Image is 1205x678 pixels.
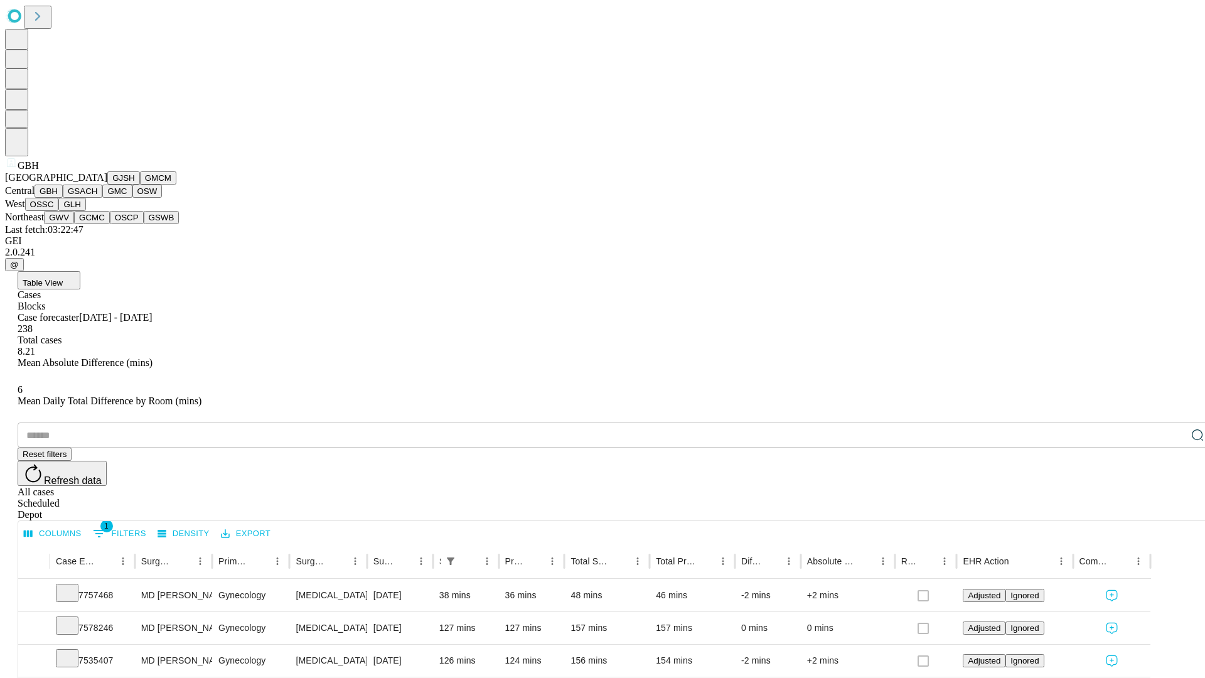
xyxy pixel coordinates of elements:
[505,579,559,611] div: 36 mins
[1130,552,1147,570] button: Menu
[570,556,610,566] div: Total Scheduled Duration
[23,278,63,288] span: Table View
[439,556,441,566] div: Scheduled In Room Duration
[18,323,33,334] span: 238
[346,552,364,570] button: Menu
[780,552,798,570] button: Menu
[191,552,209,570] button: Menu
[570,612,643,644] div: 157 mins
[656,612,729,644] div: 157 mins
[251,552,269,570] button: Sort
[1010,623,1039,633] span: Ignored
[74,211,110,224] button: GCMC
[505,645,559,677] div: 124 mins
[18,461,107,486] button: Refresh data
[35,185,63,198] button: GBH
[218,556,250,566] div: Primary Service
[18,384,23,395] span: 6
[1079,556,1111,566] div: Comments
[296,645,360,677] div: [MEDICAL_DATA] [MEDICAL_DATA] REMOVAL TUBES AND/OR OVARIES FOR UTERUS 250GM OR LESS
[218,579,283,611] div: Gynecology
[656,645,729,677] div: 154 mins
[807,556,855,566] div: Absolute Difference
[714,552,732,570] button: Menu
[24,618,43,640] button: Expand
[23,449,67,459] span: Reset filters
[5,185,35,196] span: Central
[5,235,1200,247] div: GEI
[218,645,283,677] div: Gynecology
[79,312,152,323] span: [DATE] - [DATE]
[296,612,360,644] div: [MEDICAL_DATA] [MEDICAL_DATA] REMOVAL TUBES AND/OR OVARIES FOR UTERUS 250GM OR LESS
[373,556,394,566] div: Surgery Date
[807,612,889,644] div: 0 mins
[570,579,643,611] div: 48 mins
[544,552,561,570] button: Menu
[18,312,79,323] span: Case forecaster
[114,552,132,570] button: Menu
[918,552,936,570] button: Sort
[611,552,629,570] button: Sort
[412,552,430,570] button: Menu
[56,579,129,611] div: 7757468
[901,556,918,566] div: Resolved in EHR
[44,211,74,224] button: GWV
[656,579,729,611] div: 46 mins
[21,524,85,544] button: Select columns
[439,645,493,677] div: 126 mins
[439,612,493,644] div: 127 mins
[968,656,1000,665] span: Adjusted
[1010,591,1039,600] span: Ignored
[18,160,39,171] span: GBH
[395,552,412,570] button: Sort
[10,260,19,269] span: @
[44,475,102,486] span: Refresh data
[218,612,283,644] div: Gynecology
[5,198,25,209] span: West
[656,556,695,566] div: Total Predicted Duration
[18,271,80,289] button: Table View
[329,552,346,570] button: Sort
[110,211,144,224] button: OSCP
[56,645,129,677] div: 7535407
[968,623,1000,633] span: Adjusted
[296,556,327,566] div: Surgery Name
[296,579,360,611] div: [MEDICAL_DATA] WITH [MEDICAL_DATA] AND/OR [MEDICAL_DATA] WITH OR WITHOUT D&C
[269,552,286,570] button: Menu
[1052,552,1070,570] button: Menu
[5,172,107,183] span: [GEOGRAPHIC_DATA]
[807,579,889,611] div: +2 mins
[5,258,24,271] button: @
[968,591,1000,600] span: Adjusted
[24,585,43,607] button: Expand
[141,645,206,677] div: MD [PERSON_NAME] [PERSON_NAME] Md
[5,224,83,235] span: Last fetch: 03:22:47
[18,335,62,345] span: Total cases
[741,579,795,611] div: -2 mins
[741,556,761,566] div: Difference
[90,524,149,544] button: Show filters
[5,212,44,222] span: Northeast
[144,211,179,224] button: GSWB
[963,589,1005,602] button: Adjusted
[56,556,95,566] div: Case Epic Id
[141,579,206,611] div: MD [PERSON_NAME] [PERSON_NAME] Md
[439,579,493,611] div: 38 mins
[58,198,85,211] button: GLH
[373,612,427,644] div: [DATE]
[741,645,795,677] div: -2 mins
[141,612,206,644] div: MD [PERSON_NAME] [PERSON_NAME] Md
[24,650,43,672] button: Expand
[97,552,114,570] button: Sort
[763,552,780,570] button: Sort
[373,645,427,677] div: [DATE]
[807,645,889,677] div: +2 mins
[18,395,201,406] span: Mean Daily Total Difference by Room (mins)
[100,520,113,532] span: 1
[963,621,1005,635] button: Adjusted
[1010,552,1028,570] button: Sort
[132,185,163,198] button: OSW
[442,552,459,570] div: 1 active filter
[1005,589,1044,602] button: Ignored
[526,552,544,570] button: Sort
